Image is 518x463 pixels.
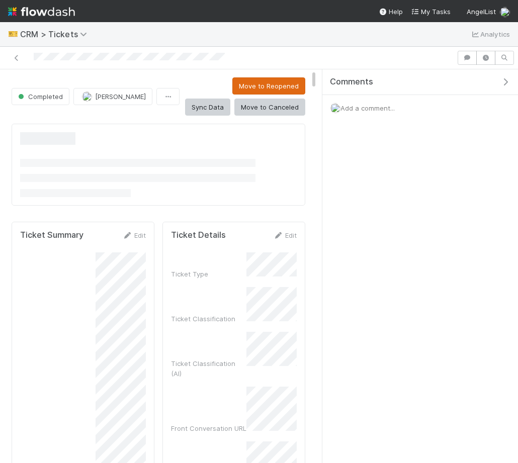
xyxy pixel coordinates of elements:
a: Edit [273,231,297,239]
a: My Tasks [411,7,451,17]
span: Completed [16,92,63,101]
h5: Ticket Summary [20,230,83,240]
span: [PERSON_NAME] [95,92,146,101]
span: Add a comment... [340,104,395,112]
span: Comments [330,77,373,87]
img: avatar_18c010e4-930e-4480-823a-7726a265e9dd.png [82,91,92,102]
a: Edit [122,231,146,239]
img: avatar_18c010e4-930e-4480-823a-7726a265e9dd.png [500,7,510,17]
button: Move to Canceled [234,99,305,116]
h5: Ticket Details [171,230,226,240]
img: logo-inverted-e16ddd16eac7371096b0.svg [8,3,75,20]
button: Completed [12,88,69,105]
span: My Tasks [411,8,451,16]
button: Sync Data [185,99,230,116]
div: Ticket Type [171,269,246,279]
button: Move to Reopened [232,77,305,95]
span: CRM > Tickets [20,29,92,39]
span: 🎫 [8,30,18,38]
div: Ticket Classification (AI) [171,358,246,379]
div: Ticket Classification [171,314,246,324]
div: Help [379,7,403,17]
button: [PERSON_NAME] [73,88,152,105]
a: Analytics [470,28,510,40]
img: avatar_18c010e4-930e-4480-823a-7726a265e9dd.png [330,103,340,113]
span: AngelList [467,8,496,16]
div: Front Conversation URL [171,423,246,433]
